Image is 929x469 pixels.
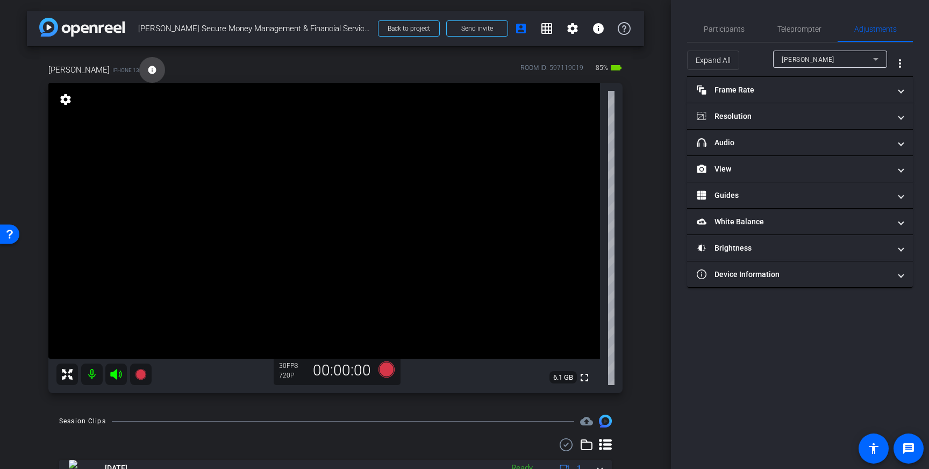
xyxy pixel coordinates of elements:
[610,61,623,74] mat-icon: battery_std
[687,130,913,155] mat-expansion-panel-header: Audio
[867,442,880,455] mat-icon: accessibility
[287,362,298,369] span: FPS
[520,63,583,79] div: ROOM ID: 597119019
[894,57,906,70] mat-icon: more_vert
[388,25,430,32] span: Back to project
[697,164,890,175] mat-panel-title: View
[697,84,890,96] mat-panel-title: Frame Rate
[782,56,834,63] span: [PERSON_NAME]
[854,25,897,33] span: Adjustments
[138,18,371,39] span: [PERSON_NAME] Secure Money Management & Financial Services
[514,22,527,35] mat-icon: account_box
[687,182,913,208] mat-expansion-panel-header: Guides
[687,51,739,70] button: Expand All
[592,22,605,35] mat-icon: info
[59,416,106,427] div: Session Clips
[566,22,579,35] mat-icon: settings
[687,261,913,287] mat-expansion-panel-header: Device Information
[39,18,125,37] img: app-logo
[697,269,890,280] mat-panel-title: Device Information
[112,66,139,74] span: iPhone 13
[687,103,913,129] mat-expansion-panel-header: Resolution
[578,371,591,384] mat-icon: fullscreen
[461,24,493,33] span: Send invite
[687,209,913,234] mat-expansion-panel-header: White Balance
[696,50,731,70] span: Expand All
[697,243,890,254] mat-panel-title: Brightness
[887,51,913,76] button: More Options for Adjustments Panel
[599,415,612,428] img: Session clips
[687,77,913,103] mat-expansion-panel-header: Frame Rate
[279,361,306,370] div: 30
[580,415,593,428] mat-icon: cloud_upload
[580,415,593,428] span: Destinations for your clips
[687,156,913,182] mat-expansion-panel-header: View
[697,190,890,201] mat-panel-title: Guides
[704,25,745,33] span: Participants
[378,20,440,37] button: Back to project
[594,59,610,76] span: 85%
[697,137,890,148] mat-panel-title: Audio
[697,111,890,122] mat-panel-title: Resolution
[697,216,890,228] mat-panel-title: White Balance
[902,442,915,455] mat-icon: message
[687,235,913,261] mat-expansion-panel-header: Brightness
[777,25,821,33] span: Teleprompter
[58,93,73,106] mat-icon: settings
[446,20,508,37] button: Send invite
[48,64,110,76] span: [PERSON_NAME]
[549,371,577,384] span: 6.1 GB
[540,22,553,35] mat-icon: grid_on
[147,65,157,75] mat-icon: info
[306,361,378,380] div: 00:00:00
[279,371,306,380] div: 720P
